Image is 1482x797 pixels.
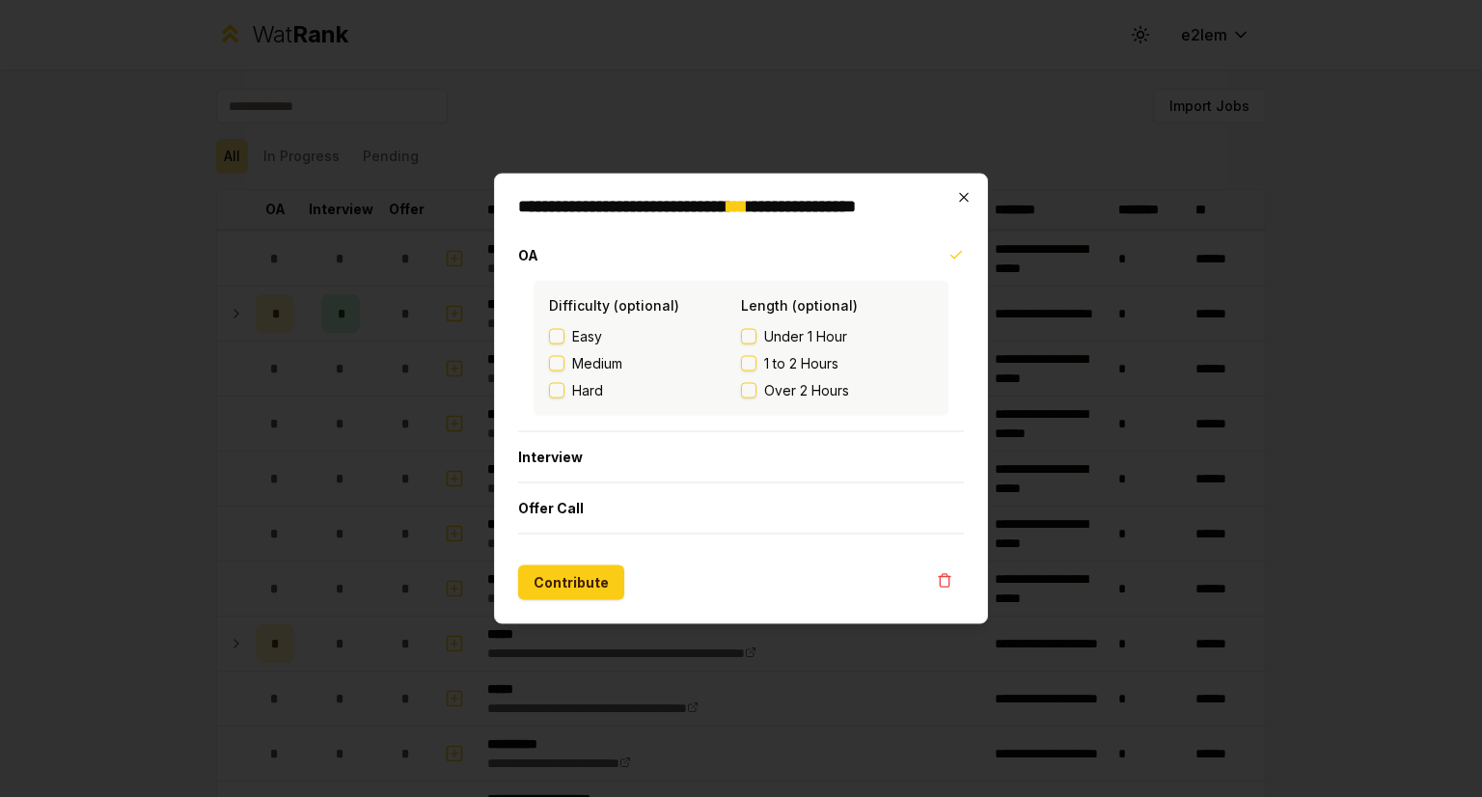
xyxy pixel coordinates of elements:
[764,354,838,373] span: 1 to 2 Hours
[549,297,679,314] label: Difficulty (optional)
[572,354,622,373] span: Medium
[518,565,624,600] button: Contribute
[741,356,756,371] button: 1 to 2 Hours
[549,329,564,344] button: Easy
[549,383,564,398] button: Hard
[572,381,603,400] span: Hard
[741,329,756,344] button: Under 1 Hour
[518,483,964,534] button: Offer Call
[518,281,964,431] div: OA
[572,327,602,346] span: Easy
[741,297,858,314] label: Length (optional)
[518,432,964,482] button: Interview
[741,383,756,398] button: Over 2 Hours
[518,231,964,281] button: OA
[549,356,564,371] button: Medium
[764,381,849,400] span: Over 2 Hours
[764,327,847,346] span: Under 1 Hour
